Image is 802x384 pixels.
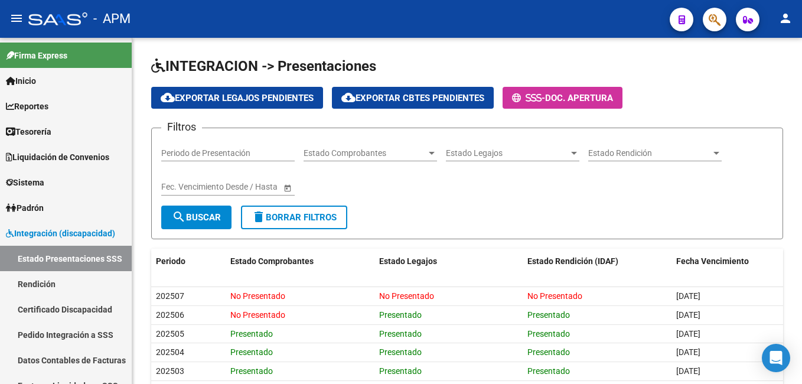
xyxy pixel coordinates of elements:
mat-icon: menu [9,11,24,25]
span: Estado Comprobantes [304,148,426,158]
span: - APM [93,6,131,32]
button: Exportar Cbtes Pendientes [332,87,494,109]
span: Presentado [527,347,570,357]
span: 202506 [156,310,184,320]
span: 202505 [156,329,184,339]
span: [DATE] [676,347,700,357]
span: Estado Legajos [446,148,569,158]
span: 202504 [156,347,184,357]
span: No Presentado [230,291,285,301]
span: Estado Rendición (IDAF) [527,256,618,266]
span: Sistema [6,176,44,189]
span: Borrar Filtros [252,212,337,223]
span: - [512,93,545,103]
mat-icon: cloud_download [161,90,175,105]
span: [DATE] [676,291,700,301]
datatable-header-cell: Periodo [151,249,226,274]
span: Exportar Legajos Pendientes [161,93,314,103]
button: Exportar Legajos Pendientes [151,87,323,109]
span: No Presentado [230,310,285,320]
span: Presentado [379,310,422,320]
span: Presentado [379,329,422,339]
span: Estado Comprobantes [230,256,314,266]
datatable-header-cell: Estado Comprobantes [226,249,374,274]
mat-icon: person [778,11,793,25]
datatable-header-cell: Estado Legajos [374,249,523,274]
span: [DATE] [676,329,700,339]
span: Presentado [527,366,570,376]
span: Liquidación de Convenios [6,151,109,164]
span: Presentado [379,366,422,376]
div: Open Intercom Messenger [762,344,790,372]
span: Estado Rendición [588,148,711,158]
span: Firma Express [6,49,67,62]
span: Inicio [6,74,36,87]
span: Fecha Vencimiento [676,256,749,266]
span: Exportar Cbtes Pendientes [341,93,484,103]
h3: Filtros [161,119,202,135]
mat-icon: delete [252,210,266,224]
span: Padrón [6,201,44,214]
span: [DATE] [676,310,700,320]
button: -Doc. Apertura [503,87,622,109]
button: Buscar [161,206,232,229]
datatable-header-cell: Fecha Vencimiento [671,249,783,274]
span: Integración (discapacidad) [6,227,115,240]
datatable-header-cell: Estado Rendición (IDAF) [523,249,671,274]
span: Presentado [230,329,273,339]
span: Presentado [230,366,273,376]
span: No Presentado [379,291,434,301]
span: No Presentado [527,291,582,301]
span: Doc. Apertura [545,93,613,103]
span: Estado Legajos [379,256,437,266]
mat-icon: search [172,210,186,224]
span: Presentado [527,329,570,339]
span: Reportes [6,100,48,113]
span: Tesorería [6,125,51,138]
span: Buscar [172,212,221,223]
span: Presentado [527,310,570,320]
button: Open calendar [281,181,294,194]
mat-icon: cloud_download [341,90,356,105]
span: Presentado [230,347,273,357]
span: 202503 [156,366,184,376]
span: [DATE] [676,366,700,376]
span: Periodo [156,256,185,266]
span: INTEGRACION -> Presentaciones [151,58,376,74]
input: Fecha fin [214,182,272,192]
span: 202507 [156,291,184,301]
button: Borrar Filtros [241,206,347,229]
input: Fecha inicio [161,182,204,192]
span: Presentado [379,347,422,357]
